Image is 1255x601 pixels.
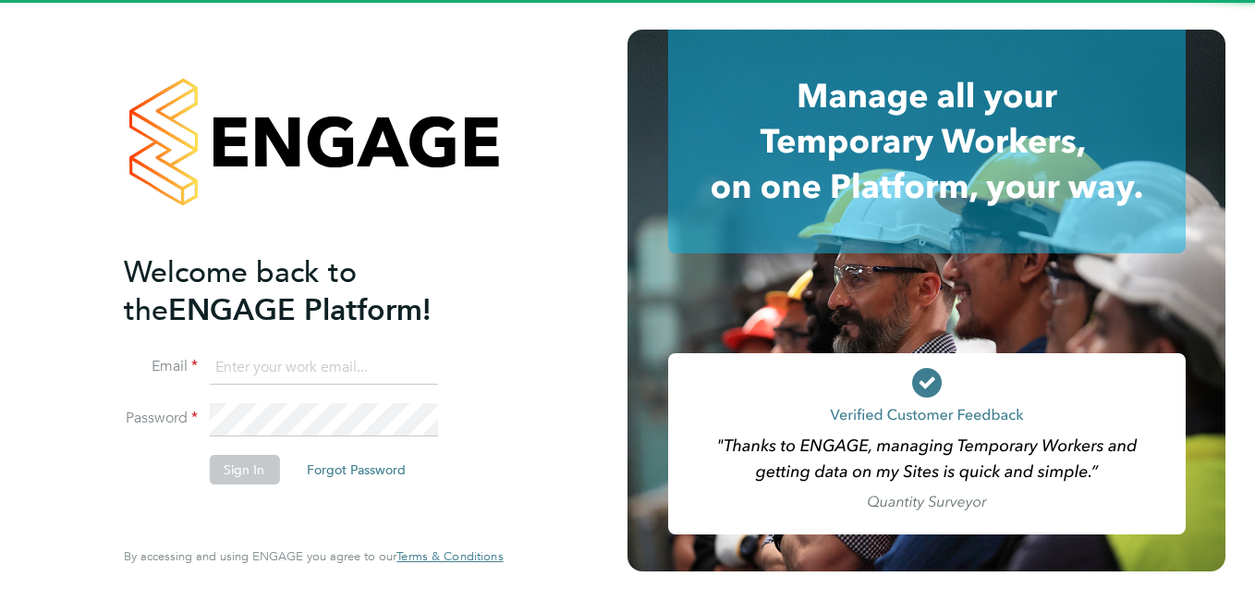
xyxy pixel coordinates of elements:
span: By accessing and using ENGAGE you agree to our [124,548,503,564]
input: Enter your work email... [209,351,437,385]
label: Password [124,409,198,428]
span: Terms & Conditions [396,548,503,564]
a: Terms & Conditions [396,549,503,564]
button: Forgot Password [292,455,420,484]
button: Sign In [209,455,279,484]
label: Email [124,357,198,376]
h2: ENGAGE Platform! [124,253,484,329]
span: Welcome back to the [124,254,357,328]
